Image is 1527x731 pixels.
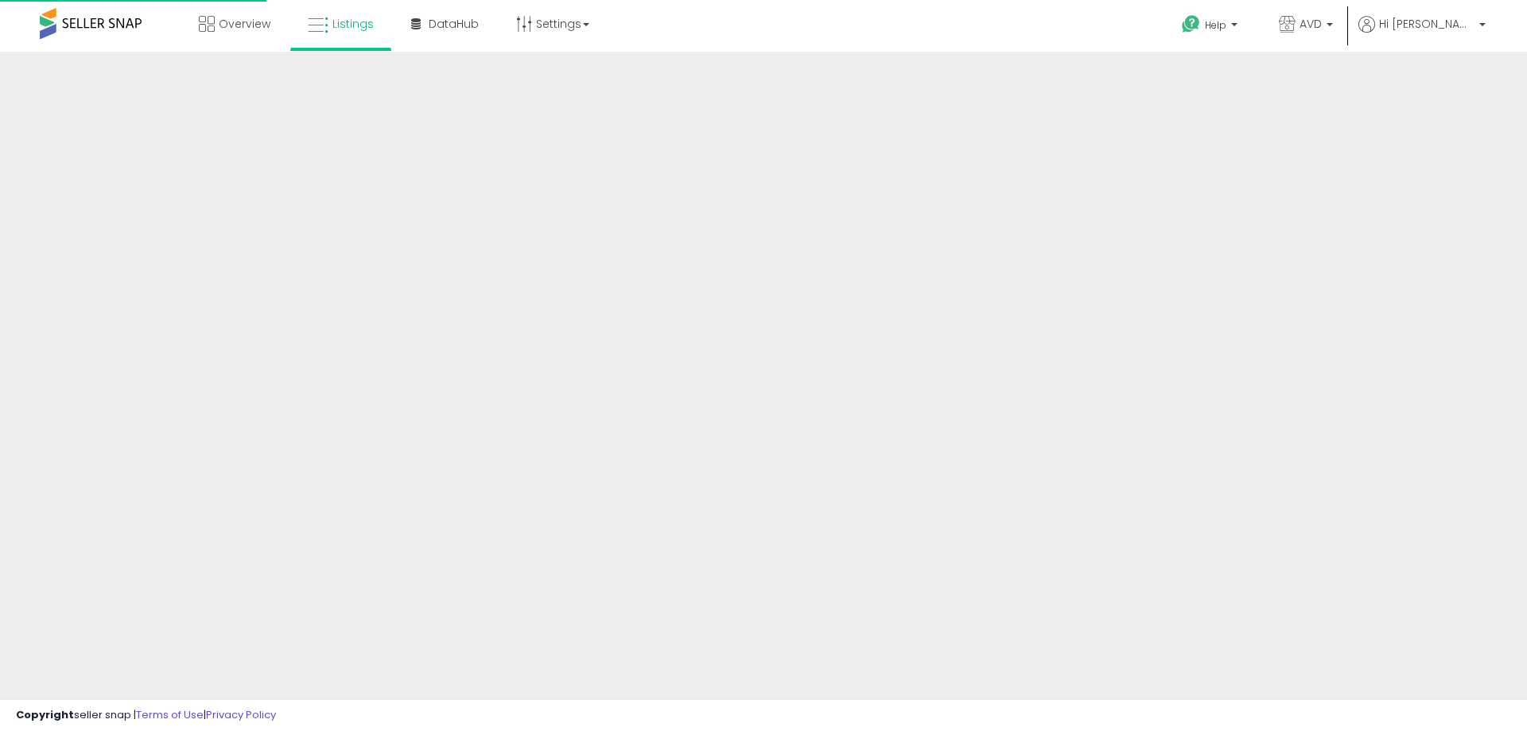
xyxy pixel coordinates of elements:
[16,708,276,723] div: seller snap | |
[1205,18,1226,32] span: Help
[16,707,74,722] strong: Copyright
[429,16,479,32] span: DataHub
[1169,2,1253,52] a: Help
[219,16,270,32] span: Overview
[206,707,276,722] a: Privacy Policy
[1358,16,1486,52] a: Hi [PERSON_NAME]
[1181,14,1201,34] i: Get Help
[1379,16,1475,32] span: Hi [PERSON_NAME]
[332,16,374,32] span: Listings
[1300,16,1322,32] span: AVD
[136,707,204,722] a: Terms of Use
